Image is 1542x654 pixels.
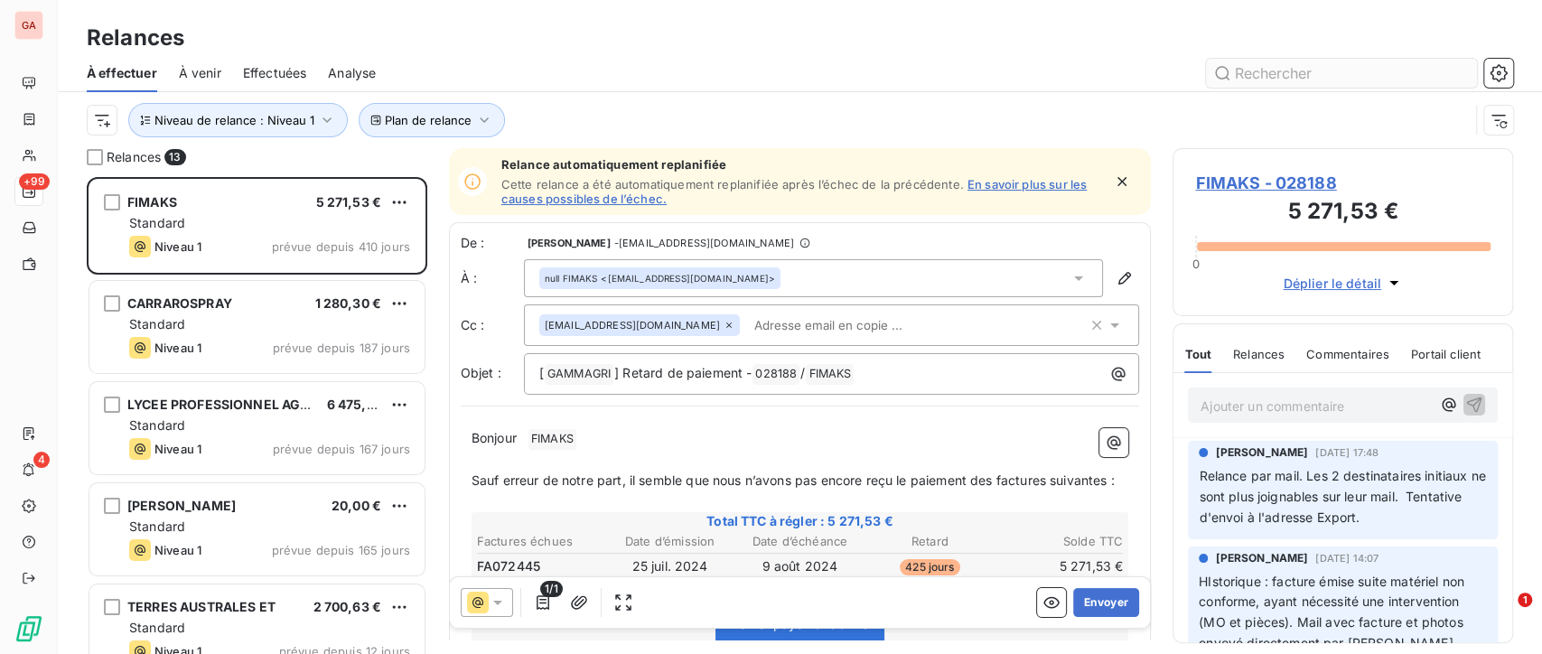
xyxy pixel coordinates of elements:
span: Tout [1184,347,1211,361]
span: Relances [107,148,161,166]
span: prévue depuis 187 jours [273,341,410,355]
span: Effectuées [243,64,307,82]
button: Déplier le détail [1277,273,1408,294]
span: 5 271,53 € [316,194,382,210]
div: <[EMAIL_ADDRESS][DOMAIN_NAME]> [545,272,775,285]
span: 13 [164,149,185,165]
span: 1/1 [540,581,562,597]
span: Niveau 1 [154,341,201,355]
span: Objet : [461,365,501,380]
span: [DATE] 14:07 [1315,553,1378,564]
button: Plan de relance [359,103,505,137]
span: À effectuer [87,64,157,82]
span: prévue depuis 410 jours [272,239,410,254]
span: Niveau 1 [154,442,201,456]
th: Date d’échéance [736,532,864,551]
span: Relance automatiquement replanifiée [501,157,1103,172]
label: Cc : [461,316,524,334]
button: Envoyer [1073,588,1139,617]
span: Déplier le détail [1283,274,1381,293]
input: Rechercher [1206,59,1477,88]
label: À : [461,269,524,287]
span: Bonjour [472,430,517,445]
button: Niveau de relance : Niveau 1 [128,103,348,137]
span: [PERSON_NAME] [1215,444,1308,461]
span: null FIMAKS [545,272,598,285]
span: Standard [129,417,185,433]
td: 9 août 2024 [736,556,864,576]
span: Niveau 1 [154,239,201,254]
input: Adresse email en copie ... [747,312,956,339]
span: Niveau 1 [154,543,201,557]
span: 2 700,63 € [313,599,382,614]
span: [ [539,365,544,380]
span: HIstorique : facture émise suite matériel non conforme, ayant nécessité une intervention (MO et p... [1199,574,1468,651]
span: Commentaires [1306,347,1389,361]
span: 1 [1518,593,1532,607]
span: Analyse [328,64,376,82]
span: Standard [129,519,185,534]
span: Standard [129,215,185,230]
span: 0 [1192,257,1200,271]
span: Portail client [1411,347,1481,361]
span: LYCEE PROFESSIONNEL AGRICOLE E [127,397,359,412]
span: [PERSON_NAME] [528,238,611,248]
span: Plan de relance [385,113,472,127]
span: Niveau de relance : Niveau 1 [154,113,314,127]
img: Logo LeanPay [14,614,43,643]
span: 028188 [752,364,799,385]
span: [EMAIL_ADDRESS][DOMAIN_NAME] [545,320,720,331]
span: 1 280,30 € [315,295,382,311]
span: [PERSON_NAME] [127,498,236,513]
h3: Relances [87,22,184,54]
span: Total TTC à régler : 5 271,53 € [474,512,1126,530]
span: 4 [33,452,50,468]
div: GA [14,11,43,40]
span: 6 475,62 € [327,397,396,412]
span: +99 [19,173,50,190]
span: FA072445 [477,557,540,575]
td: 5 271,53 € [995,556,1124,576]
span: FIMAKS [127,194,177,210]
span: Cette relance a été automatiquement replanifiée après l’échec de la précédente. [501,177,964,192]
span: De : [461,234,524,252]
span: - [EMAIL_ADDRESS][DOMAIN_NAME] [614,238,794,248]
th: Retard [865,532,994,551]
th: Factures échues [476,532,604,551]
span: FIMAKS [528,429,576,450]
span: GAMMAGRI [545,364,613,385]
a: En savoir plus sur les causes possibles de l’échec. [501,177,1087,206]
span: ] Retard de paiement - [614,365,752,380]
th: Date d’émission [606,532,734,551]
span: [PERSON_NAME] [1215,550,1308,566]
span: Relances [1233,347,1285,361]
span: À venir [179,64,221,82]
th: Solde TTC [995,532,1124,551]
td: 25 juil. 2024 [606,556,734,576]
span: prévue depuis 167 jours [273,442,410,456]
div: grid [87,177,427,654]
span: TERRES AUSTRALES ET [127,599,276,614]
span: 425 jours [900,559,959,575]
iframe: Intercom live chat [1481,593,1524,636]
span: [DATE] 17:48 [1315,447,1378,458]
span: Standard [129,620,185,635]
span: FIMAKS - 028188 [1195,171,1491,195]
span: Relance par mail. Les 2 destinataires initiaux ne sont plus joignables sur leur mail. Tentative d... [1199,468,1490,525]
span: FIMAKS [806,364,854,385]
span: Sauf erreur de notre part, il semble que nous n’avons pas encore reçu le paiement des factures su... [472,472,1115,488]
span: 20,00 € [332,498,381,513]
h3: 5 271,53 € [1195,195,1491,231]
span: prévue depuis 165 jours [272,543,410,557]
span: / [800,365,805,380]
span: Standard [129,316,185,332]
span: CARRAROSPRAY [127,295,232,311]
